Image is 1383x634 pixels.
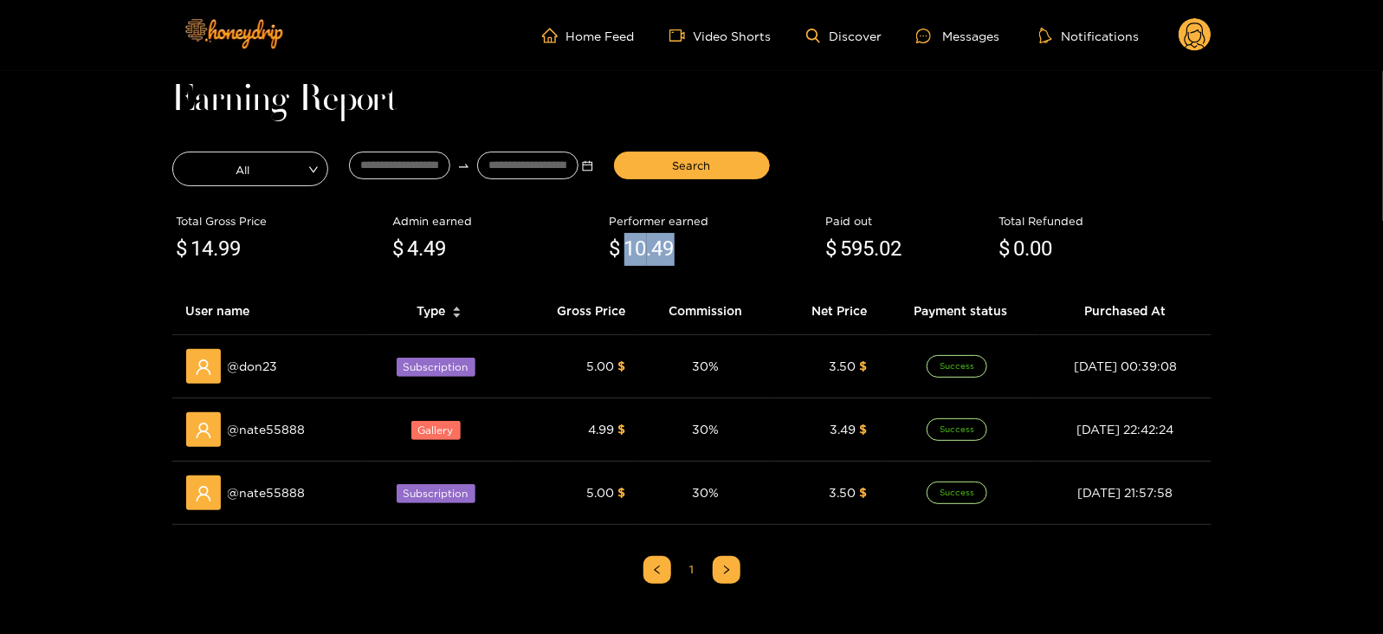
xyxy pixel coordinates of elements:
div: Admin earned [393,212,601,230]
span: user [195,359,212,376]
span: 4 [408,236,419,261]
span: .49 [419,236,447,261]
a: Home Feed [542,28,635,43]
span: 30 % [692,359,719,372]
span: 4.99 [588,423,614,436]
div: Total Gross Price [177,212,385,230]
span: $ [617,423,625,436]
span: 3.49 [830,423,856,436]
span: $ [859,486,867,499]
span: 3.50 [829,359,856,372]
span: 3.50 [829,486,856,499]
span: [DATE] 21:57:58 [1078,486,1173,499]
span: 5.00 [586,359,614,372]
span: Success [927,355,987,378]
th: Net Price [772,288,881,335]
li: 1 [678,556,706,584]
div: Paid out [826,212,991,230]
span: $ [859,423,867,436]
span: .99 [214,236,242,261]
span: 30 % [692,486,719,499]
span: 5.00 [586,486,614,499]
th: Gross Price [514,288,639,335]
button: Notifications [1034,27,1144,44]
span: Search [673,157,711,174]
th: User name [172,288,365,335]
div: Performer earned [610,212,818,230]
span: caret-up [452,304,462,314]
span: Type [417,301,445,320]
span: @ nate55888 [228,483,306,502]
span: @ nate55888 [228,420,306,439]
button: Search [614,152,770,179]
span: 10 [624,236,647,261]
span: Subscription [397,358,475,377]
span: $ [393,233,404,266]
span: right [721,565,732,575]
div: Total Refunded [999,212,1207,230]
span: 595 [841,236,875,261]
span: Subscription [397,484,475,503]
span: 30 % [692,423,719,436]
span: $ [859,359,867,372]
a: 1 [679,557,705,583]
span: [DATE] 22:42:24 [1077,423,1174,436]
th: Commission [639,288,772,335]
span: to [457,159,470,172]
span: $ [826,233,837,266]
span: All [173,157,327,181]
a: Video Shorts [669,28,772,43]
div: Messages [916,26,999,46]
button: left [643,556,671,584]
span: video-camera [669,28,694,43]
th: Payment status [881,288,1039,335]
li: Previous Page [643,556,671,584]
span: $ [177,233,188,266]
span: Success [927,482,987,504]
span: user [195,422,212,439]
span: $ [999,233,1011,266]
span: $ [617,486,625,499]
li: Next Page [713,556,740,584]
h1: Earning Report [172,88,1212,113]
span: caret-down [452,311,462,320]
span: home [542,28,566,43]
span: Success [927,418,987,441]
span: .02 [875,236,902,261]
span: left [652,565,662,575]
span: user [195,485,212,502]
button: right [713,556,740,584]
th: Purchased At [1040,288,1212,335]
span: 14 [191,236,214,261]
span: $ [617,359,625,372]
span: 0 [1014,236,1025,261]
span: Gallery [411,421,461,440]
a: Discover [806,29,882,43]
span: .00 [1025,236,1053,261]
span: @ don23 [228,357,278,376]
span: swap-right [457,159,470,172]
span: .49 [647,236,675,261]
span: [DATE] 00:39:08 [1074,359,1177,372]
span: $ [610,233,621,266]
